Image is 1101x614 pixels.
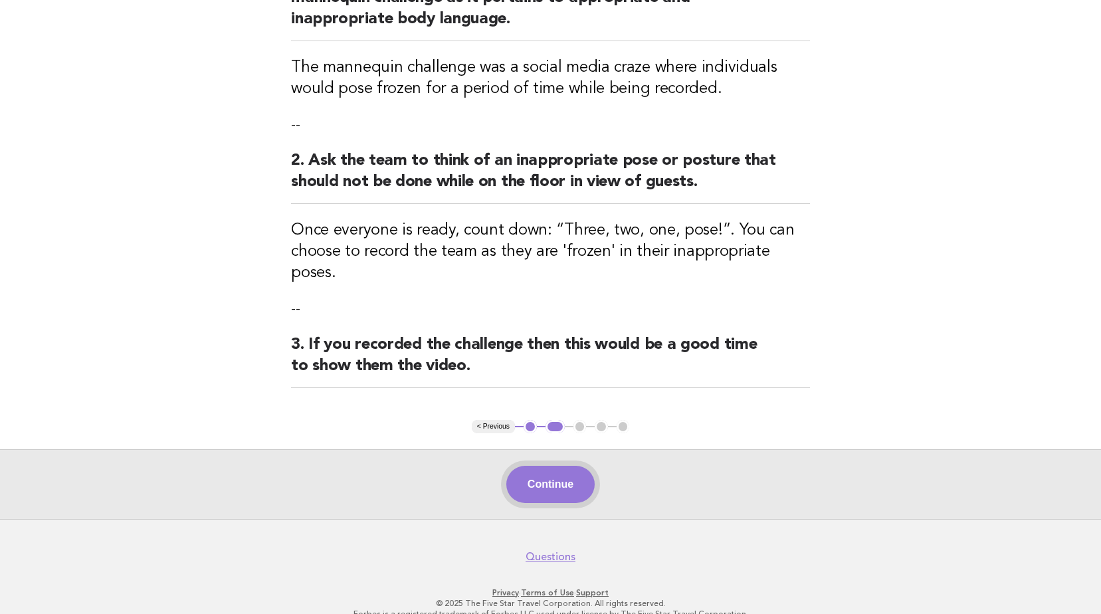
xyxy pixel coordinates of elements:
h2: 3. If you recorded the challenge then this would be a good time to show them the video. [291,334,810,388]
p: -- [291,116,810,134]
button: Continue [506,466,595,503]
h2: 2. Ask the team to think of an inappropriate pose or posture that should not be done while on the... [291,150,810,204]
button: 2 [546,420,565,433]
button: 1 [524,420,537,433]
h3: Once everyone is ready, count down: “Three, two, one, pose!”. You can choose to record the team a... [291,220,810,284]
p: · · [144,587,957,598]
a: Terms of Use [521,588,574,597]
p: -- [291,300,810,318]
a: Questions [526,550,575,563]
button: < Previous [472,420,515,433]
h3: The mannequin challenge was a social media craze where individuals would pose frozen for a period... [291,57,810,100]
a: Privacy [492,588,519,597]
a: Support [576,588,609,597]
p: © 2025 The Five Star Travel Corporation. All rights reserved. [144,598,957,609]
